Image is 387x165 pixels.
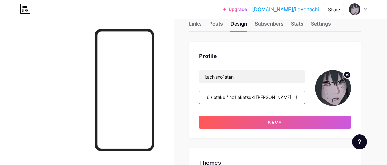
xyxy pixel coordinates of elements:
[209,20,223,31] div: Posts
[199,91,305,104] input: Bio
[315,70,351,106] img: ELLA MARIE FNAF!!!!!!!!
[189,20,202,31] div: Links
[291,20,303,31] div: Stats
[199,70,305,83] input: Name
[252,6,319,13] a: [DOMAIN_NAME]/iloveitachi
[349,3,360,15] img: ELLA MARIE FNAF!!!!!!!!
[311,20,331,31] div: Settings
[328,6,340,13] div: Share
[255,20,283,31] div: Subscribers
[199,116,351,129] button: Save
[223,7,247,12] a: Upgrade
[199,52,351,60] div: Profile
[230,20,247,31] div: Design
[268,120,282,125] span: Save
